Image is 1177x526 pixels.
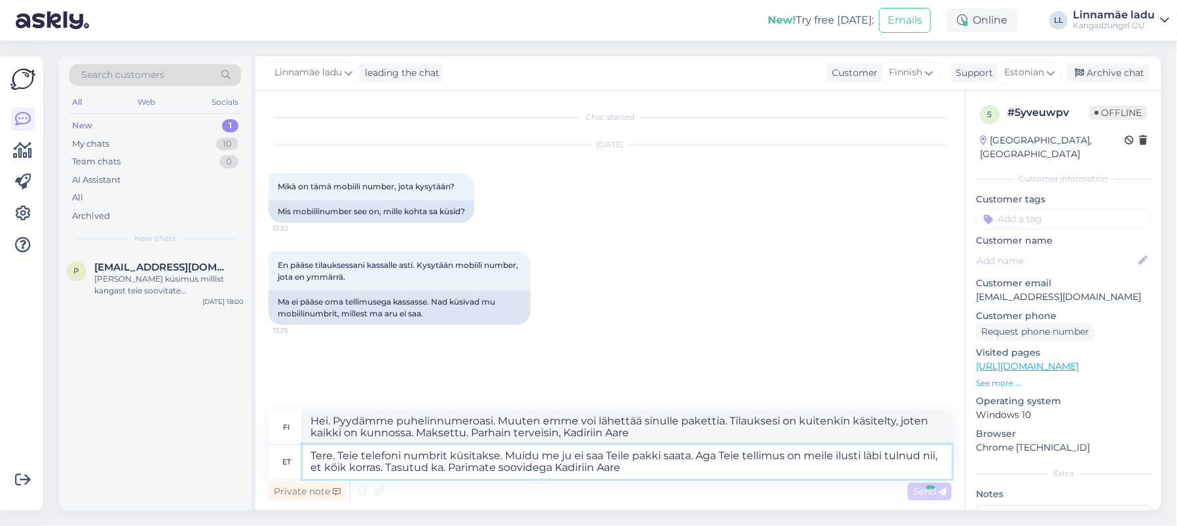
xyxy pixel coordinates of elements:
[74,266,80,276] span: p
[976,173,1151,185] div: Customer information
[94,261,231,273] span: paripilleriin@gmail.com
[1067,64,1149,82] div: Archive chat
[72,119,92,132] div: New
[219,155,238,168] div: 0
[72,210,110,223] div: Archived
[72,191,83,204] div: All
[94,273,244,297] div: [PERSON_NAME] küsimus millist kangast teie soovitate masintikkimisel embleemi tegemiseks.
[950,66,993,80] div: Support
[976,360,1079,372] a: [URL][DOMAIN_NAME]
[889,66,922,80] span: Finnish
[768,12,874,28] div: Try free [DATE]:
[980,134,1125,161] div: [GEOGRAPHIC_DATA], [GEOGRAPHIC_DATA]
[976,290,1151,304] p: [EMAIL_ADDRESS][DOMAIN_NAME]
[976,441,1151,455] p: Chrome [TECHNICAL_ID]
[269,111,952,123] div: Chat started
[976,468,1151,479] div: Extra
[1004,66,1044,80] span: Estonian
[976,309,1151,323] p: Customer phone
[72,155,121,168] div: Team chats
[976,193,1151,206] p: Customer tags
[81,68,164,82] span: Search customers
[72,138,109,151] div: My chats
[976,346,1151,360] p: Visited pages
[269,291,531,325] div: Ma ei pääse oma tellimusega kassasse. Nad küsivad mu mobiilinumbrit, millest ma aru ei saa.
[1073,10,1169,31] a: Linnamäe laduKangadzungel OÜ
[976,408,1151,422] p: Windows 10
[768,14,796,26] b: New!
[360,66,439,80] div: leading the chat
[272,223,322,233] span: 13:32
[274,66,342,80] span: Linnamäe ladu
[269,139,952,151] div: [DATE]
[976,276,1151,290] p: Customer email
[69,94,84,111] div: All
[72,174,121,187] div: AI Assistant
[216,138,238,151] div: 10
[209,94,241,111] div: Socials
[977,254,1136,268] input: Add name
[976,209,1151,229] input: Add a tag
[1089,105,1147,120] span: Offline
[134,233,176,244] span: New chats
[222,119,238,132] div: 1
[1073,10,1155,20] div: Linnamäe ladu
[1007,105,1089,121] div: # 5yveuwpv
[976,487,1151,501] p: Notes
[827,66,878,80] div: Customer
[278,181,455,191] span: Mikä on tämä mobiili number, jota kysytään?
[136,94,159,111] div: Web
[976,394,1151,408] p: Operating system
[976,234,1151,248] p: Customer name
[202,297,244,307] div: [DATE] 18:00
[10,67,35,92] img: Askly Logo
[976,323,1094,341] div: Request phone number
[278,260,520,282] span: En pääse tilauksessani kassalle asti. Kysytään mobiili number, jota en ymmärrä.
[1049,11,1068,29] div: LL
[272,326,322,335] span: 13:35
[946,9,1018,32] div: Online
[988,109,992,119] span: 5
[879,8,931,33] button: Emails
[1073,20,1155,31] div: Kangadzungel OÜ
[976,427,1151,441] p: Browser
[976,377,1151,389] p: See more ...
[269,200,474,223] div: Mis mobiilinumber see on, mille kohta sa küsid?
